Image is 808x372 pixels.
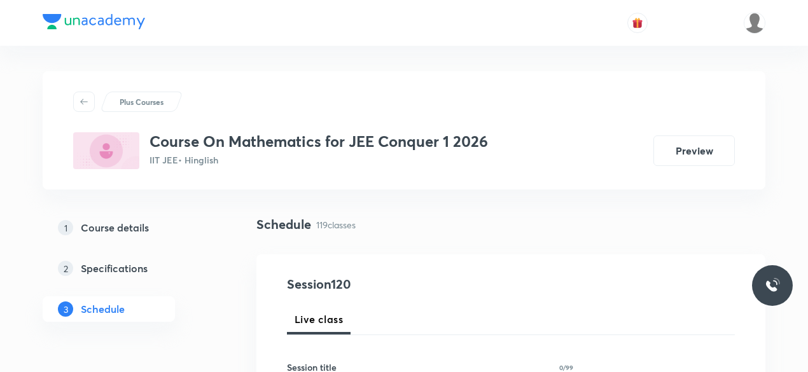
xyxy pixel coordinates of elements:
a: 1Course details [43,215,216,240]
h5: Course details [81,220,149,235]
img: ttu [765,278,780,293]
h5: Schedule [81,301,125,317]
p: 2 [58,261,73,276]
span: Live class [295,312,343,327]
img: 69328BEA-7306-4749-9D45-3FE06663CCFB_plus.png [73,132,139,169]
img: Arpita [744,12,765,34]
h3: Course On Mathematics for JEE Conquer 1 2026 [150,132,488,151]
img: avatar [632,17,643,29]
p: 119 classes [316,218,356,231]
p: 3 [58,301,73,317]
p: IIT JEE • Hinglish [150,153,488,167]
button: Preview [653,135,735,166]
p: Plus Courses [120,96,164,107]
p: 1 [58,220,73,235]
h4: Session 120 [287,275,519,294]
a: Company Logo [43,14,145,32]
h4: Schedule [256,215,311,234]
p: 0/99 [559,364,573,371]
button: avatar [627,13,648,33]
img: Company Logo [43,14,145,29]
a: 2Specifications [43,256,216,281]
h5: Specifications [81,261,148,276]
